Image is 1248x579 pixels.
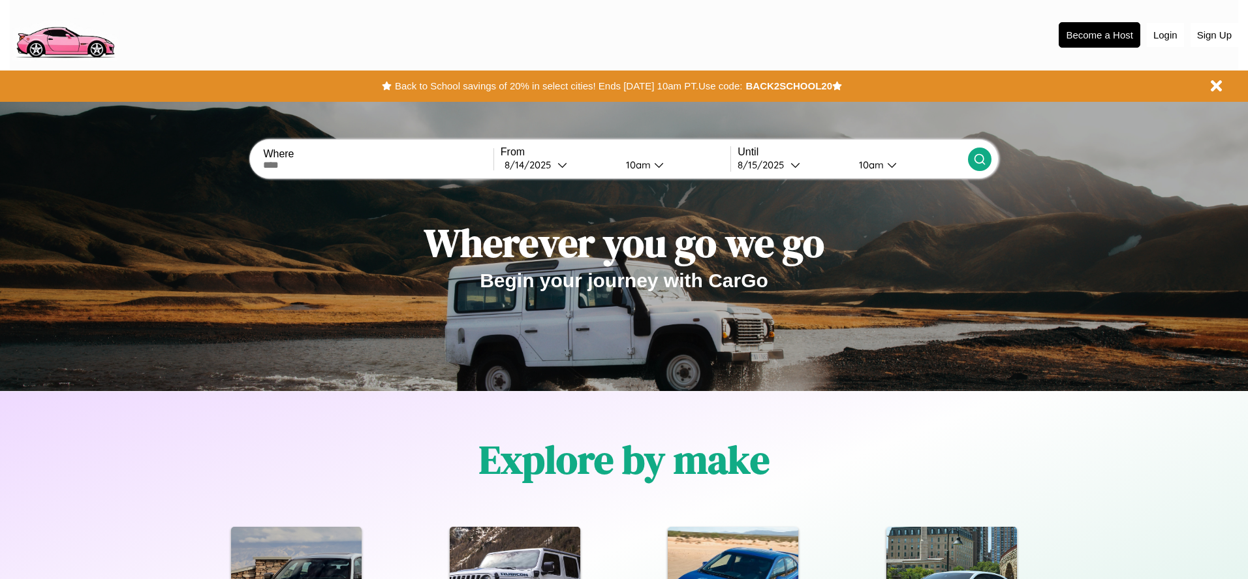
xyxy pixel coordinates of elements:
label: Where [263,148,493,160]
button: 10am [616,158,730,172]
div: 10am [619,159,654,171]
div: 8 / 14 / 2025 [505,159,557,171]
button: 8/14/2025 [501,158,616,172]
button: Become a Host [1059,22,1140,48]
div: 10am [852,159,887,171]
label: Until [738,146,967,158]
button: Sign Up [1191,23,1238,47]
button: Login [1147,23,1184,47]
button: 10am [849,158,967,172]
h1: Explore by make [479,433,770,486]
button: Back to School savings of 20% in select cities! Ends [DATE] 10am PT.Use code: [392,77,745,95]
img: logo [10,7,120,61]
div: 8 / 15 / 2025 [738,159,790,171]
label: From [501,146,730,158]
b: BACK2SCHOOL20 [745,80,832,91]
